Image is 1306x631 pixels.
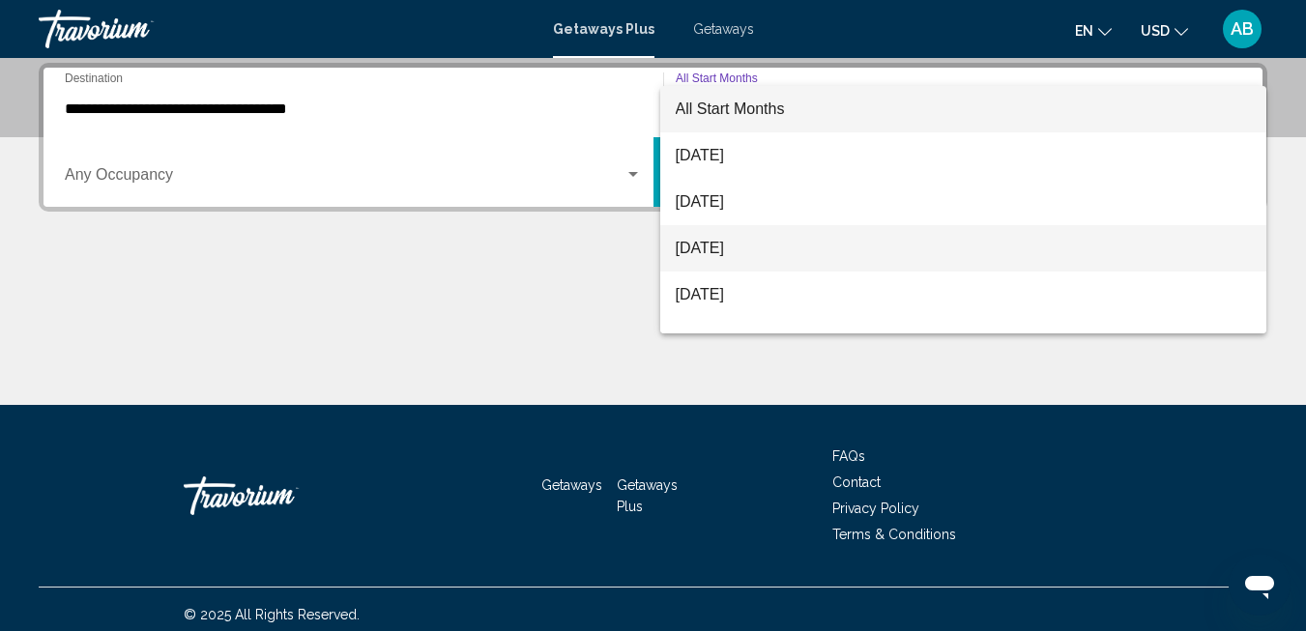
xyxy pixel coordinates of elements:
[676,132,1252,179] span: [DATE]
[676,179,1252,225] span: [DATE]
[676,225,1252,272] span: [DATE]
[1229,554,1291,616] iframe: Button to launch messaging window
[676,318,1252,364] span: [DATE]
[676,272,1252,318] span: [DATE]
[676,100,785,117] span: All Start Months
